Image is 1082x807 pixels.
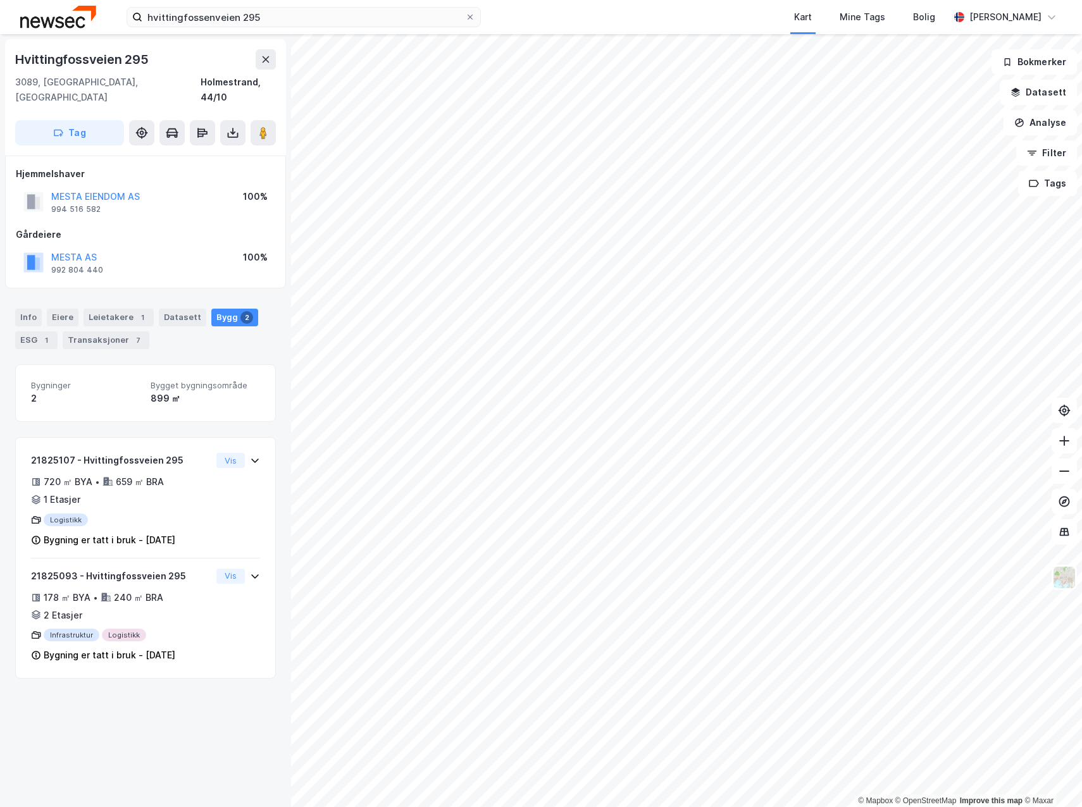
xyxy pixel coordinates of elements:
img: newsec-logo.f6e21ccffca1b3a03d2d.png [20,6,96,28]
iframe: Chat Widget [1019,746,1082,807]
a: OpenStreetMap [895,796,957,805]
div: Holmestrand, 44/10 [201,75,276,105]
div: Hvittingfossveien 295 [15,49,151,70]
span: Bygninger [31,380,140,391]
button: Datasett [1000,80,1077,105]
div: 2 [240,311,253,324]
button: Analyse [1004,110,1077,135]
div: [PERSON_NAME] [969,9,1042,25]
div: Hjemmelshaver [16,166,275,182]
div: 994 516 582 [51,204,101,214]
div: Info [15,309,42,326]
button: Bokmerker [992,49,1077,75]
div: 7 [132,334,144,347]
div: 21825093 - Hvittingfossveien 295 [31,569,211,584]
div: 720 ㎡ BYA [44,474,92,490]
button: Tag [15,120,124,145]
div: 992 804 440 [51,265,103,275]
div: ESG [15,331,58,349]
span: Bygget bygningsområde [151,380,260,391]
div: Bolig [913,9,935,25]
div: • [93,593,98,603]
div: Bygning er tatt i bruk - [DATE] [44,648,175,663]
div: Eiere [47,309,78,326]
div: 1 [136,311,149,324]
div: 659 ㎡ BRA [116,474,164,490]
input: Søk på adresse, matrikkel, gårdeiere, leietakere eller personer [142,8,465,27]
div: 3089, [GEOGRAPHIC_DATA], [GEOGRAPHIC_DATA] [15,75,201,105]
div: 21825107 - Hvittingfossveien 295 [31,453,211,468]
div: Kart [794,9,812,25]
div: Bygning er tatt i bruk - [DATE] [44,533,175,548]
div: 240 ㎡ BRA [114,590,163,605]
div: 2 [31,391,140,406]
div: • [95,477,100,487]
img: Z [1052,565,1076,589]
button: Vis [216,453,245,468]
div: 2 Etasjer [44,608,82,623]
div: Kontrollprogram for chat [1019,746,1082,807]
div: Transaksjoner [63,331,149,349]
button: Filter [1016,140,1077,166]
div: 1 Etasjer [44,492,80,507]
button: Tags [1018,171,1077,196]
div: 100% [243,189,268,204]
div: Leietakere [84,309,154,326]
div: 1 [40,334,53,347]
div: 100% [243,250,268,265]
div: Mine Tags [840,9,885,25]
div: 178 ㎡ BYA [44,590,90,605]
a: Mapbox [858,796,893,805]
div: 899 ㎡ [151,391,260,406]
button: Vis [216,569,245,584]
div: Gårdeiere [16,227,275,242]
div: Datasett [159,309,206,326]
div: Bygg [211,309,258,326]
a: Improve this map [960,796,1023,805]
